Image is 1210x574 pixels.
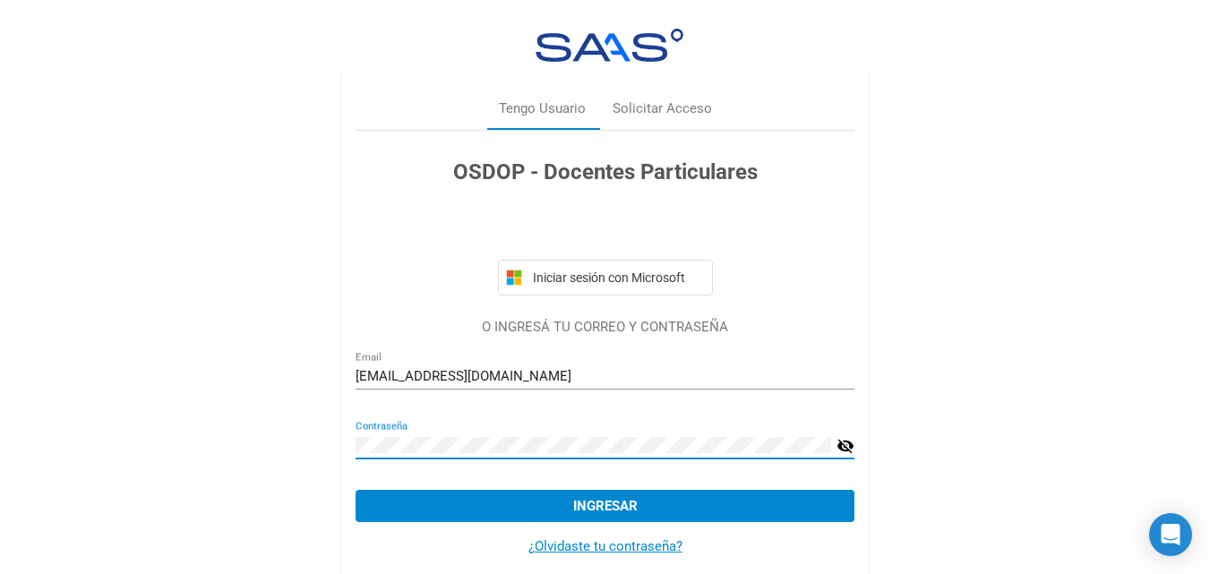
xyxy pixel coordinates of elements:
button: Ingresar [356,490,854,522]
div: Solicitar Acceso [613,99,712,119]
iframe: Botón Iniciar sesión con Google [489,208,722,247]
div: Open Intercom Messenger [1149,513,1192,556]
mat-icon: visibility_off [837,435,854,457]
span: Ingresar [573,498,638,514]
a: ¿Olvidaste tu contraseña? [528,538,682,554]
div: Tengo Usuario [499,99,586,119]
button: Iniciar sesión con Microsoft [498,260,713,296]
span: Iniciar sesión con Microsoft [529,270,705,285]
p: O INGRESÁ TU CORREO Y CONTRASEÑA [356,317,854,338]
h3: OSDOP - Docentes Particulares [356,156,854,188]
